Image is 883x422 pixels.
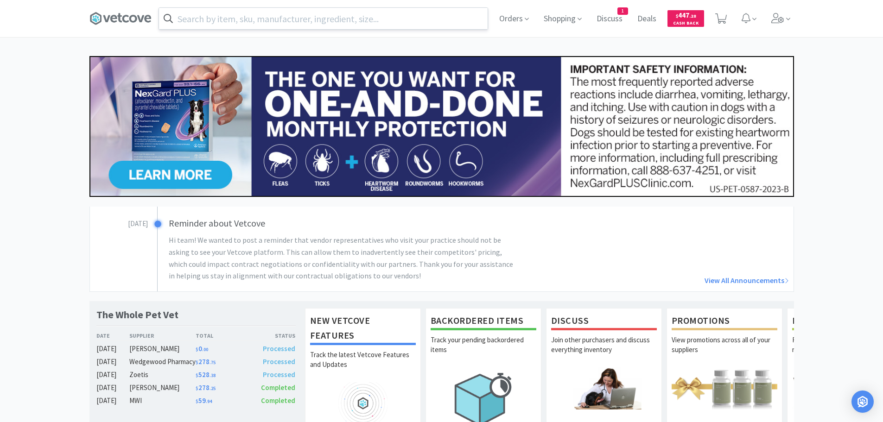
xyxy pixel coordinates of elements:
p: Track your pending backordered items [431,335,536,367]
span: $ [196,359,198,365]
div: [DATE] [96,382,130,393]
span: 528 [196,370,216,379]
a: [DATE]MWI$59.94Completed [96,395,296,406]
img: hero_discuss.png [551,367,657,409]
div: [DATE] [96,369,130,380]
div: MWI [129,395,196,406]
span: $ [196,398,198,404]
span: 1 [618,8,628,14]
span: . 75 [210,359,216,365]
a: $447.28Cash Back [667,6,704,31]
div: Open Intercom Messenger [851,391,874,413]
span: Processed [263,370,295,379]
div: Wedgewood Pharmacy [129,356,196,367]
a: [DATE]Wedgewood Pharmacy$278.75Processed [96,356,296,367]
span: . 25 [210,385,216,391]
img: 24562ba5414042f391a945fa418716b7_350.jpg [89,56,794,197]
span: Processed [263,357,295,366]
div: [DATE] [96,356,130,367]
span: Processed [263,344,295,353]
p: Join other purchasers and discuss everything inventory [551,335,657,367]
a: [DATE]Zoetis$528.38Processed [96,369,296,380]
p: Track the latest Vetcove Features and Updates [310,350,416,382]
h1: New Vetcove Features [310,313,416,345]
div: [PERSON_NAME] [129,343,196,354]
input: Search by item, sku, manufacturer, ingredient, size... [159,8,488,29]
span: 447 [676,11,696,19]
span: $ [196,385,198,391]
div: Zoetis [129,369,196,380]
a: Discuss1 [593,15,626,23]
span: 278 [196,383,216,392]
div: Total [196,331,246,340]
div: Supplier [129,331,196,340]
div: [DATE] [96,395,130,406]
a: [DATE][PERSON_NAME]$278.25Completed [96,382,296,393]
div: Date [96,331,130,340]
p: Hi team! We wanted to post a reminder that vendor representatives who visit your practice should ... [169,234,520,282]
h3: [DATE] [90,216,148,229]
h1: Promotions [672,313,777,330]
h1: The Whole Pet Vet [96,308,178,321]
a: [DATE][PERSON_NAME]$0.00Processed [96,343,296,354]
span: . 28 [689,13,696,19]
p: View promotions across all of your suppliers [672,335,777,367]
div: [PERSON_NAME] [129,382,196,393]
span: . 38 [210,372,216,378]
span: . 94 [206,398,212,404]
span: Completed [261,383,295,392]
span: 59 [196,396,212,405]
span: $ [196,372,198,378]
h1: Backordered Items [431,313,536,330]
span: $ [196,346,198,353]
div: [DATE] [96,343,130,354]
span: Completed [261,396,295,405]
span: $ [676,13,678,19]
a: View All Announcements [564,275,789,287]
h1: Discuss [551,313,657,330]
a: Deals [634,15,660,23]
img: hero_promotions.png [672,367,777,409]
span: 278 [196,357,216,366]
span: . 00 [202,346,208,353]
h3: Reminder about Vetcove [169,216,559,231]
span: 0 [196,344,208,353]
div: Status [246,331,296,340]
span: Cash Back [673,21,699,27]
